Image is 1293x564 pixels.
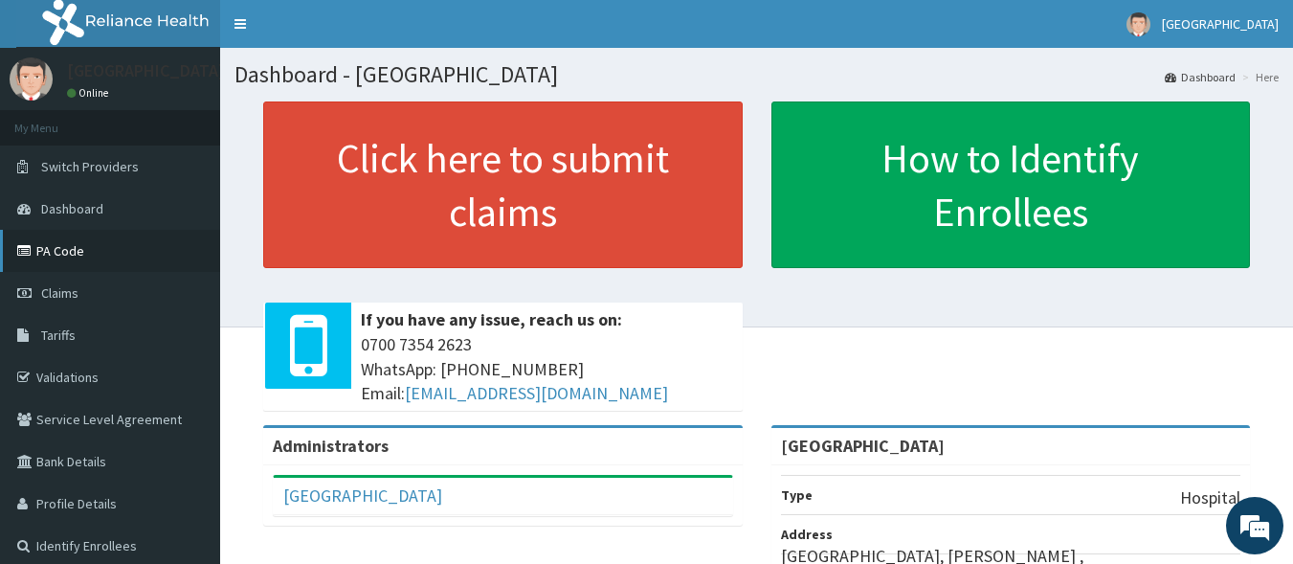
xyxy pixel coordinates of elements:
[263,102,743,268] a: Click here to submit claims
[1126,12,1150,36] img: User Image
[361,308,622,330] b: If you have any issue, reach us on:
[405,382,668,404] a: [EMAIL_ADDRESS][DOMAIN_NAME]
[283,485,442,507] a: [GEOGRAPHIC_DATA]
[361,332,733,406] span: 0700 7354 2623 WhatsApp: [PHONE_NUMBER] Email:
[67,86,113,100] a: Online
[1162,15,1279,33] span: [GEOGRAPHIC_DATA]
[1180,485,1240,510] p: Hospital
[234,62,1279,87] h1: Dashboard - [GEOGRAPHIC_DATA]
[771,102,1251,268] a: How to Identify Enrollees
[273,435,389,457] b: Administrators
[41,158,139,175] span: Switch Providers
[1165,69,1236,85] a: Dashboard
[781,435,945,457] strong: [GEOGRAPHIC_DATA]
[10,57,53,101] img: User Image
[41,327,76,344] span: Tariffs
[41,284,78,302] span: Claims
[1237,69,1279,85] li: Here
[67,62,225,79] p: [GEOGRAPHIC_DATA]
[781,486,813,504] b: Type
[41,200,103,217] span: Dashboard
[781,526,833,543] b: Address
